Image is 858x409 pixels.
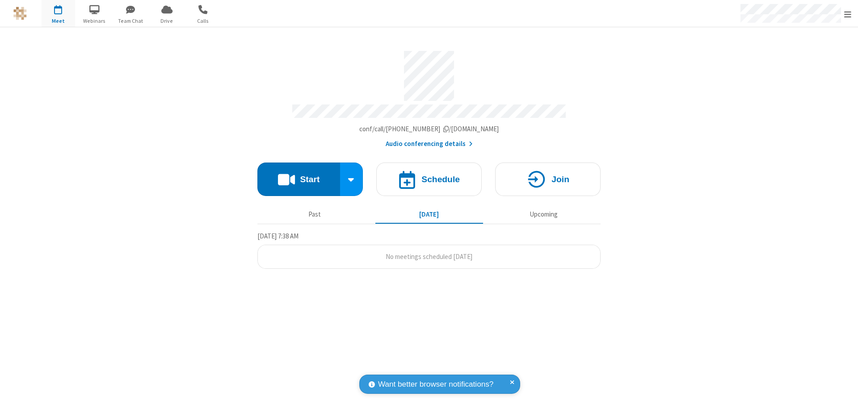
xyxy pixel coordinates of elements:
[386,252,472,261] span: No meetings scheduled [DATE]
[495,163,601,196] button: Join
[261,206,369,223] button: Past
[42,17,75,25] span: Meet
[13,7,27,20] img: QA Selenium DO NOT DELETE OR CHANGE
[421,175,460,184] h4: Schedule
[376,163,482,196] button: Schedule
[551,175,569,184] h4: Join
[257,163,340,196] button: Start
[378,379,493,390] span: Want better browser notifications?
[114,17,147,25] span: Team Chat
[257,232,299,240] span: [DATE] 7:38 AM
[78,17,111,25] span: Webinars
[150,17,184,25] span: Drive
[359,125,499,133] span: Copy my meeting room link
[386,139,473,149] button: Audio conferencing details
[359,124,499,134] button: Copy my meeting room linkCopy my meeting room link
[186,17,220,25] span: Calls
[300,175,320,184] h4: Start
[490,206,597,223] button: Upcoming
[257,44,601,149] section: Account details
[375,206,483,223] button: [DATE]
[257,231,601,269] section: Today's Meetings
[340,163,363,196] div: Start conference options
